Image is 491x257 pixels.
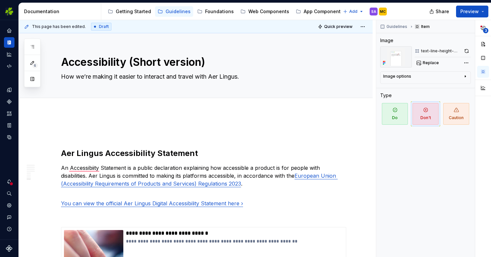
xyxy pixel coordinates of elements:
[166,8,191,15] div: Guidelines
[4,188,15,199] button: Search ⌘K
[316,22,355,31] button: Quick preview
[61,200,243,207] a: You can view the official Aer Lingus Digital Accessibility Statement here ›
[205,8,234,15] div: Foundations
[436,8,449,15] span: Share
[460,8,479,15] span: Preview
[24,8,98,15] div: Documentation
[423,60,439,65] span: Replace
[60,54,345,70] textarea: Accessibility (Short version)
[116,8,151,15] div: Getting Started
[61,148,346,159] h2: Aer Lingus Accessibility Statement
[443,103,469,125] span: Caution
[248,8,289,15] div: Web Components
[4,176,15,187] button: Notifications
[414,58,442,67] button: Replace
[105,6,154,17] a: Getting Started
[238,6,292,17] a: Web Components
[4,25,15,36] a: Home
[383,74,468,82] button: Image options
[4,37,15,48] a: Documentation
[4,96,15,107] a: Components
[442,101,471,126] button: Caution
[4,200,15,211] a: Settings
[61,164,346,195] p: An Accessibiity Statement is a public declaration explaining how accessible a product is for peop...
[5,8,13,15] img: 56b5df98-d96d-4d7e-807c-0afdf3bdaefa.png
[383,74,411,79] div: Image options
[380,101,410,126] button: Do
[421,48,461,54] div: text-line-height-dont
[426,6,453,17] button: Share
[413,103,439,125] span: Don't
[382,103,408,125] span: Do
[4,61,15,71] a: Code automation
[4,85,15,95] a: Design tokens
[304,8,343,15] div: App Components
[456,6,488,17] button: Preview
[4,108,15,119] a: Assets
[6,245,13,252] svg: Supernova Logo
[349,9,357,14] span: Add
[341,7,366,16] button: Add
[4,132,15,142] a: Data sources
[4,49,15,60] a: Analytics
[380,92,392,99] div: Type
[411,101,440,126] button: Don't
[155,6,193,17] a: Guidelines
[195,6,236,17] a: Foundations
[293,6,346,17] a: App Components
[105,5,340,18] div: Page tree
[380,46,412,67] img: 6540019b-85ea-4f50-9157-c2bf7d58f40a.png
[380,9,386,14] div: MC
[378,22,410,31] button: Guidelines
[380,37,393,44] div: Image
[32,24,86,29] span: This page has been edited.
[483,28,488,33] span: 3
[99,24,109,29] span: Draft
[324,24,353,29] span: Quick preview
[371,9,376,14] div: SA
[4,212,15,222] button: Contact support
[32,63,38,68] span: 6
[386,24,407,29] span: Guidelines
[4,120,15,131] a: Storybook stories
[60,71,345,82] textarea: How we’re making it easier to interact and travel with Aer Lingus.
